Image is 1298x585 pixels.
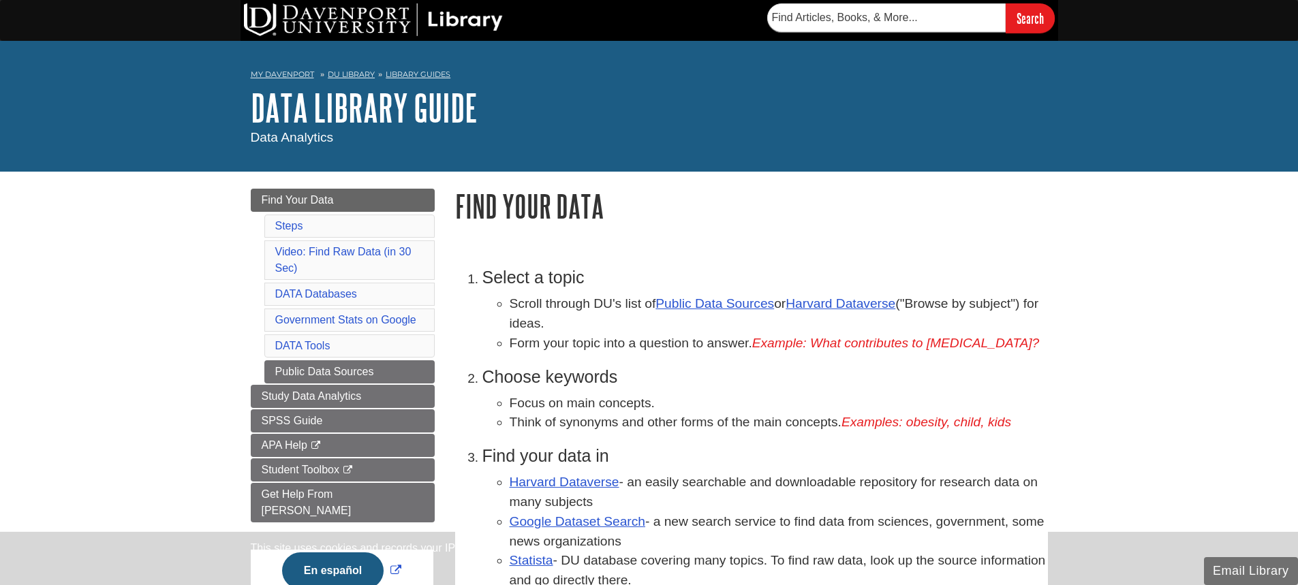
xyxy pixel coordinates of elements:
[262,194,334,206] span: Find Your Data
[841,415,1011,429] em: Examples: obesity, child, kids
[482,367,1048,387] h3: Choose keywords
[251,189,435,212] a: Find Your Data
[752,336,1040,350] em: Example: What contributes to [MEDICAL_DATA]?
[275,314,416,326] a: Government Stats on Google
[275,340,330,351] a: DATA Tools
[510,514,645,528] a: Google Dataset Search
[510,553,553,567] a: Statista
[251,130,334,144] span: Data Analytics
[342,466,354,475] i: This link opens in a new window
[328,69,375,79] a: DU Library
[655,296,774,311] a: Public Data Sources
[386,69,450,79] a: Library Guides
[1006,3,1055,33] input: Search
[510,473,1048,512] li: - an easily searchable and downloadable repository for research data on many subjects
[251,65,1048,87] nav: breadcrumb
[482,268,1048,287] h3: Select a topic
[275,220,303,232] a: Steps
[262,464,339,475] span: Student Toolbox
[455,189,1048,223] h1: Find Your Data
[275,246,412,274] a: Video: Find Raw Data (in 30 Sec)
[262,415,323,426] span: SPSS Guide
[310,441,322,450] i: This link opens in a new window
[482,446,1048,466] h3: Find your data in
[251,385,435,408] a: Study Data Analytics
[767,3,1055,33] form: Searches DU Library's articles, books, and more
[786,296,895,311] a: Harvard Dataverse
[510,334,1048,353] li: Form your topic into a question to answer.
[1204,557,1298,585] button: Email Library
[251,86,478,129] a: DATA Library Guide
[275,288,357,300] a: DATA Databases
[264,360,435,383] a: Public Data Sources
[251,409,435,432] a: SPSS Guide
[279,565,405,576] a: Link opens in new window
[262,488,352,516] span: Get Help From [PERSON_NAME]
[251,483,435,522] a: Get Help From [PERSON_NAME]
[251,69,314,80] a: My Davenport
[244,3,503,36] img: DU Library
[251,434,435,457] a: APA Help
[767,3,1006,32] input: Find Articles, Books, & More...
[510,475,619,489] a: Harvard Dataverse
[251,458,435,481] a: Student Toolbox
[510,394,1048,413] li: Focus on main concepts.
[262,439,307,451] span: APA Help
[262,390,362,402] span: Study Data Analytics
[510,413,1048,432] li: Think of synonyms and other forms of the main concepts.
[510,512,1048,552] li: - a new search service to find data from sciences, government, some news organizations
[510,294,1048,334] li: Scroll through DU's list of or ("Browse by subject") for ideas.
